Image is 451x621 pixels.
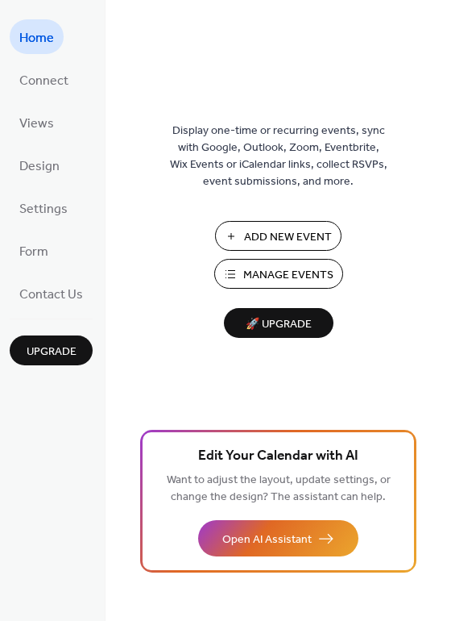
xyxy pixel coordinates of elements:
[214,259,343,289] button: Manage Events
[170,123,387,190] span: Display one-time or recurring events, sync with Google, Outlook, Zoom, Eventbrite, Wix Events or ...
[19,154,60,179] span: Design
[10,276,93,310] a: Contact Us
[19,26,54,51] span: Home
[10,105,64,140] a: Views
[19,282,83,307] span: Contact Us
[10,233,58,268] a: Form
[198,445,358,468] span: Edit Your Calendar with AI
[224,308,333,338] button: 🚀 Upgrade
[10,336,93,365] button: Upgrade
[167,469,391,508] span: Want to adjust the layout, update settings, or change the design? The assistant can help.
[215,221,341,251] button: Add New Event
[198,520,358,556] button: Open AI Assistant
[19,240,48,265] span: Form
[10,148,69,182] a: Design
[234,314,324,336] span: 🚀 Upgrade
[222,531,312,548] span: Open AI Assistant
[244,229,332,246] span: Add New Event
[27,344,77,361] span: Upgrade
[10,62,78,97] a: Connect
[10,190,77,225] a: Settings
[19,69,68,94] span: Connect
[19,111,54,136] span: Views
[19,197,68,222] span: Settings
[243,267,333,284] span: Manage Events
[10,19,64,54] a: Home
